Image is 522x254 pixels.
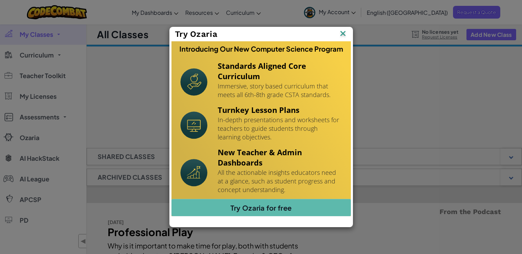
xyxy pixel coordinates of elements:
[180,68,207,96] img: Icon_StandardsAlignment.svg
[180,159,207,187] img: Icon_NewTeacherDashboard.svg
[179,45,343,53] h3: Introducing Our New Computer Science Program
[171,199,351,216] a: Try Ozaria for free
[218,82,342,99] p: Immersive, story based curriculum that meets all 6th-8th grade CSTA standards.
[175,29,218,39] span: Try Ozaria
[218,105,342,115] h4: Turnkey Lesson Plans
[218,147,342,168] h4: New Teacher & Admin Dashboards
[218,116,342,141] p: In-depth presentations and worksheets for teachers to guide students through learning objectives.
[218,61,342,81] h4: Standards Aligned Core Curriculum
[180,112,207,139] img: Icon_Turnkey.svg
[338,29,347,39] img: IconClose.svg
[218,168,342,194] p: All the actionable insights educators need at a glance, such as student progress and concept unde...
